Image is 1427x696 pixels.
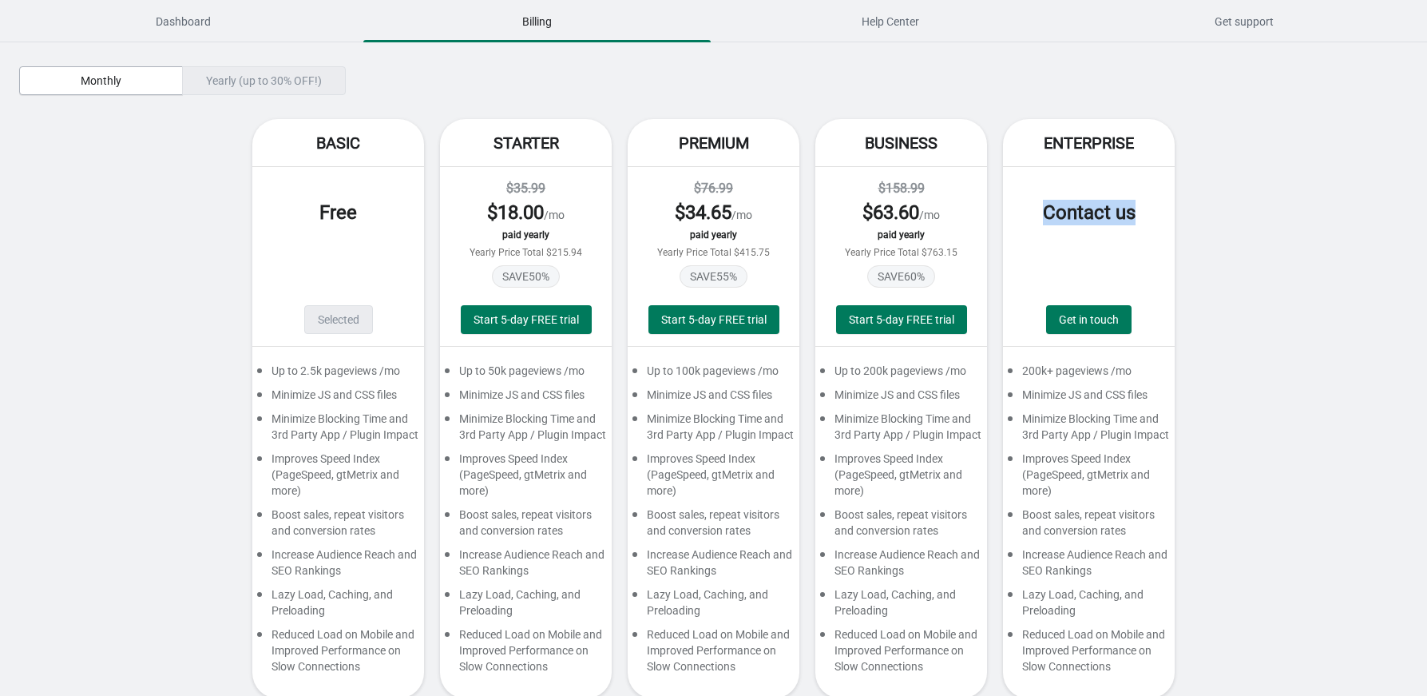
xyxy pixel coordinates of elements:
button: Dashboard [6,1,360,42]
span: SAVE 60 % [867,265,935,288]
div: Up to 2.5k pageviews /mo [252,363,424,387]
span: Free [319,201,357,224]
button: Monthly [19,66,183,95]
div: Up to 50k pageviews /mo [440,363,612,387]
span: Get support [1070,7,1417,36]
div: $158.99 [831,179,971,198]
div: Improves Speed Index (PageSpeed, gtMetrix and more) [628,451,799,507]
div: Increase Audience Reach and SEO Rankings [440,547,612,587]
div: Reduced Load on Mobile and Improved Performance on Slow Connections [1003,626,1175,682]
div: Increase Audience Reach and SEO Rankings [628,547,799,587]
span: Start 5-day FREE trial [661,313,767,326]
div: $76.99 [644,179,783,198]
div: Minimize Blocking Time and 3rd Party App / Plugin Impact [1003,411,1175,451]
div: paid yearly [831,229,971,241]
div: 200k+ pageviews /mo [1003,363,1175,387]
div: Business [815,119,987,167]
span: Dashboard [10,7,357,36]
div: Lazy Load, Caching, and Preloading [815,587,987,626]
div: Minimize Blocking Time and 3rd Party App / Plugin Impact [252,411,424,451]
div: Up to 200k pageviews /mo [815,363,987,387]
div: /mo [831,200,971,225]
div: Yearly Price Total $215.94 [456,247,596,258]
div: Minimize JS and CSS files [628,387,799,411]
div: Yearly Price Total $763.15 [831,247,971,258]
div: Reduced Load on Mobile and Improved Performance on Slow Connections [628,626,799,682]
div: Boost sales, repeat visitors and conversion rates [440,507,612,547]
div: Minimize JS and CSS files [440,387,612,411]
span: Help Center [717,7,1064,36]
div: Minimize JS and CSS files [815,387,987,411]
div: Enterprise [1003,119,1175,167]
div: Premium [628,119,799,167]
div: Reduced Load on Mobile and Improved Performance on Slow Connections [815,626,987,682]
div: Lazy Load, Caching, and Preloading [440,587,612,626]
div: Lazy Load, Caching, and Preloading [1003,587,1175,626]
div: Increase Audience Reach and SEO Rankings [1003,547,1175,587]
span: SAVE 50 % [492,265,560,288]
span: SAVE 55 % [680,265,747,288]
span: $ 34.65 [675,201,731,224]
div: paid yearly [644,229,783,241]
div: Improves Speed Index (PageSpeed, gtMetrix and more) [1003,451,1175,507]
div: Increase Audience Reach and SEO Rankings [252,547,424,587]
div: $35.99 [456,179,596,198]
div: Boost sales, repeat visitors and conversion rates [628,507,799,547]
div: Improves Speed Index (PageSpeed, gtMetrix and more) [440,451,612,507]
button: Start 5-day FREE trial [461,305,592,334]
span: Get in touch [1059,313,1119,326]
div: Reduced Load on Mobile and Improved Performance on Slow Connections [440,626,612,682]
div: Minimize Blocking Time and 3rd Party App / Plugin Impact [440,411,612,451]
button: Start 5-day FREE trial [836,305,967,334]
div: Minimize JS and CSS files [1003,387,1175,411]
span: Monthly [81,74,121,87]
div: Up to 100k pageviews /mo [628,363,799,387]
div: Boost sales, repeat visitors and conversion rates [252,507,424,547]
span: Start 5-day FREE trial [849,313,954,326]
button: Start 5-day FREE trial [648,305,779,334]
div: Boost sales, repeat visitors and conversion rates [1003,507,1175,547]
div: Reduced Load on Mobile and Improved Performance on Slow Connections [252,626,424,682]
div: Increase Audience Reach and SEO Rankings [815,547,987,587]
div: paid yearly [456,229,596,241]
div: /mo [456,200,596,225]
div: Minimize Blocking Time and 3rd Party App / Plugin Impact [628,411,799,451]
div: Improves Speed Index (PageSpeed, gtMetrix and more) [252,451,424,507]
div: Starter [440,119,612,167]
div: Improves Speed Index (PageSpeed, gtMetrix and more) [815,451,987,507]
a: Get in touch [1046,305,1132,334]
div: Lazy Load, Caching, and Preloading [252,587,424,626]
span: Contact us [1043,201,1136,224]
span: $ 63.60 [862,201,919,224]
div: /mo [644,200,783,225]
div: Boost sales, repeat visitors and conversion rates [815,507,987,547]
span: Start 5-day FREE trial [474,313,579,326]
div: Minimize JS and CSS files [252,387,424,411]
span: Billing [363,7,711,36]
div: Lazy Load, Caching, and Preloading [628,587,799,626]
div: Basic [252,119,424,167]
div: Yearly Price Total $415.75 [644,247,783,258]
div: Minimize Blocking Time and 3rd Party App / Plugin Impact [815,411,987,451]
span: $ 18.00 [487,201,544,224]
